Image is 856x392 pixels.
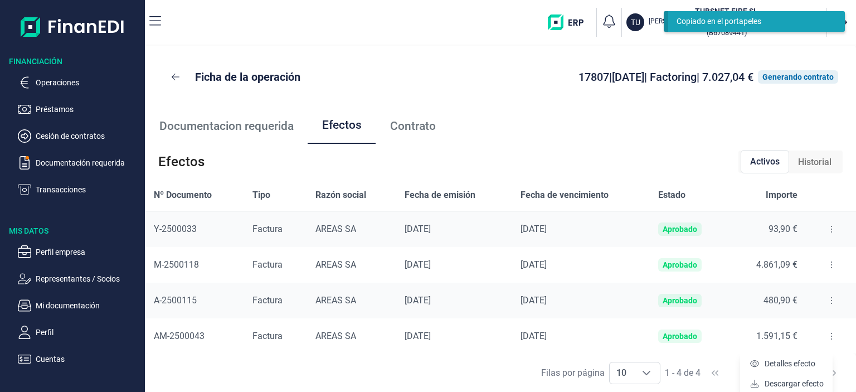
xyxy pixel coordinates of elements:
button: Cuentas [18,352,140,366]
div: [DATE] [521,331,641,342]
a: Detalles efecto [749,358,815,369]
span: A-2500115 [154,295,197,306]
h3: TUBSNET FIRE SL [649,6,804,17]
img: Logo de aplicación [21,9,125,45]
span: 10 [610,362,633,384]
div: [DATE] [405,295,502,306]
span: Factura [252,259,283,270]
div: AREAS SA [315,259,387,270]
span: M-2500118 [154,259,199,270]
div: 480,90 € [738,295,797,306]
span: Estado [658,188,685,202]
span: Detalles efecto [765,358,815,369]
div: 93,90 € [738,224,797,235]
span: Tipo [252,188,270,202]
div: Filas por página [541,366,605,380]
button: Perfil empresa [18,245,140,259]
span: Efectos [158,153,205,171]
p: Cuentas [36,352,140,366]
span: Contrato [390,120,436,132]
a: Efectos [308,108,376,145]
div: AREAS SA [315,295,387,306]
span: Activos [750,155,780,168]
span: Factura [252,295,283,306]
div: Aprobado [663,225,697,234]
img: erp [548,14,592,30]
div: Choose [633,362,660,384]
div: [DATE] [521,259,641,270]
span: 1 - 4 de 4 [665,369,701,378]
p: Mi documentación [36,299,140,312]
span: Nº Documento [154,188,212,202]
button: Operaciones [18,76,140,89]
a: Documentacion requerida [145,108,308,145]
button: Préstamos [18,103,140,116]
button: Documentación requerida [18,156,140,170]
span: Efectos [322,119,362,131]
div: Aprobado [663,296,697,305]
button: Representantes / Socios [18,272,140,285]
span: Factura [252,331,283,341]
a: Descargar efecto [749,378,824,389]
p: [PERSON_NAME] [PERSON_NAME] [PERSON_NAME] [649,17,804,26]
div: 1.591,15 € [738,331,797,342]
p: Documentación requerida [36,156,140,170]
span: Y-2500033 [154,224,197,234]
p: Transacciones [36,183,140,196]
p: Operaciones [36,76,140,89]
span: Importe [766,188,797,202]
div: AREAS SA [315,331,387,342]
div: [DATE] [521,295,641,306]
p: TU [631,17,640,28]
div: Aprobado [663,332,697,341]
div: [DATE] [405,224,502,235]
div: [DATE] [405,259,502,270]
span: Historial [798,156,831,169]
div: AREAS SA [315,224,387,235]
div: [DATE] [521,224,641,235]
span: Documentacion requerida [159,120,294,132]
div: [DATE] [405,331,502,342]
div: 4.861,09 € [738,259,797,270]
div: Aprobado [663,260,697,269]
div: Activos [741,150,789,173]
button: Perfil [18,326,140,339]
p: Cesión de contratos [36,129,140,143]
span: Razón social [315,188,366,202]
span: 17807 | [DATE] | Factoring | 7.027,04 € [578,70,753,84]
div: Copiado en el portapeles [677,16,828,27]
a: Contrato [376,108,450,145]
span: AM-2500043 [154,331,205,341]
button: Cesión de contratos [18,129,140,143]
button: First Page [702,360,728,386]
div: Generando contrato [762,72,834,81]
button: Mi documentación [18,299,140,312]
button: Transacciones [18,183,140,196]
p: Perfil empresa [36,245,140,259]
p: Perfil [36,326,140,339]
span: Fecha de vencimiento [521,188,609,202]
button: TUTUBSNET FIRE SL[PERSON_NAME] [PERSON_NAME] [PERSON_NAME](B67089441) [626,6,822,39]
li: Detalles efecto [740,354,833,374]
p: Representantes / Socios [36,272,140,285]
span: Descargar efecto [765,378,824,389]
span: Factura [252,224,283,234]
span: Fecha de emisión [405,188,475,202]
p: Ficha de la operación [195,69,300,85]
p: Préstamos [36,103,140,116]
div: Historial [789,151,840,173]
